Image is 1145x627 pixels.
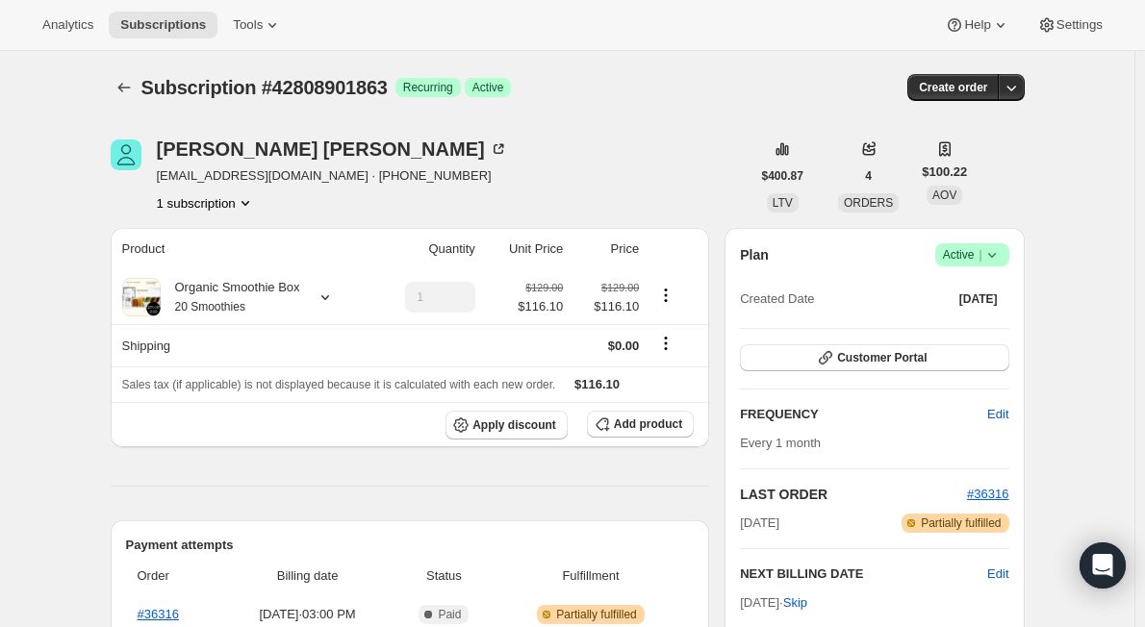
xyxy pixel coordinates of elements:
button: Skip [772,588,819,618]
div: [PERSON_NAME] [PERSON_NAME] [157,139,508,159]
span: $0.00 [608,339,640,353]
button: [DATE] [948,286,1009,313]
span: Cindy Kemp [111,139,141,170]
span: Active [943,245,1002,264]
h2: LAST ORDER [740,485,967,504]
button: Subscriptions [111,74,138,101]
span: Add product [614,416,682,432]
span: Status [400,566,488,586]
span: Edit [987,405,1008,424]
button: Settings [1026,12,1114,38]
h2: FREQUENCY [740,405,987,424]
span: | [979,247,981,263]
span: Customer Portal [837,350,927,365]
button: Apply discount [445,411,568,439]
span: Help [964,17,990,33]
button: Shipping actions [650,333,681,354]
span: Subscriptions [120,17,206,33]
span: $400.87 [762,168,803,184]
span: 4 [865,168,872,184]
th: Product [111,228,372,270]
button: Analytics [31,12,105,38]
span: Analytics [42,17,93,33]
span: Active [472,80,504,95]
button: 4 [853,163,883,189]
span: Recurring [403,80,453,95]
button: Subscriptions [109,12,217,38]
th: Order [126,555,221,597]
span: $116.10 [574,377,620,391]
span: Skip [783,593,807,613]
img: product img [122,278,161,316]
span: Settings [1056,17,1103,33]
small: $129.00 [525,282,563,293]
small: $129.00 [601,282,639,293]
span: Partially fulfilled [556,607,636,622]
span: Partially fulfilled [921,515,1001,531]
button: Edit [976,399,1020,430]
span: Billing date [226,566,389,586]
span: Every 1 month [740,436,821,450]
button: Help [933,12,1021,38]
span: Created Date [740,289,814,309]
th: Price [569,228,645,270]
span: ORDERS [844,196,893,210]
button: $400.87 [751,163,815,189]
button: Tools [221,12,293,38]
span: Paid [438,607,461,622]
span: [DATE] [959,291,998,307]
button: Add product [587,411,694,438]
th: Unit Price [481,228,569,270]
span: $116.10 [518,297,563,316]
button: #36316 [967,485,1008,504]
div: Organic Smoothie Box [161,278,300,316]
span: $100.22 [922,163,967,182]
span: AOV [932,188,956,202]
span: Sales tax (if applicable) is not displayed because it is calculated with each new order. [122,378,556,391]
div: Open Intercom Messenger [1080,542,1126,589]
button: Customer Portal [740,344,1008,371]
button: Product actions [157,193,255,213]
th: Quantity [371,228,481,270]
button: Create order [907,74,999,101]
th: Shipping [111,324,372,366]
span: LTV [773,196,793,210]
span: Tools [233,17,263,33]
span: Subscription #42808901863 [141,77,388,98]
button: Product actions [650,285,681,306]
span: Create order [919,80,987,95]
button: Edit [987,564,1008,584]
span: [DATE] · [740,595,807,610]
span: Apply discount [472,417,556,433]
span: [EMAIL_ADDRESS][DOMAIN_NAME] · [PHONE_NUMBER] [157,166,508,186]
small: 20 Smoothies [175,300,245,313]
a: #36316 [967,487,1008,501]
h2: NEXT BILLING DATE [740,564,987,584]
span: [DATE] [740,514,779,533]
h2: Payment attempts [126,536,695,555]
span: $116.10 [574,297,639,316]
a: #36316 [138,607,179,621]
h2: Plan [740,245,769,264]
span: Fulfillment [499,566,682,586]
span: [DATE] · 03:00 PM [226,605,389,624]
